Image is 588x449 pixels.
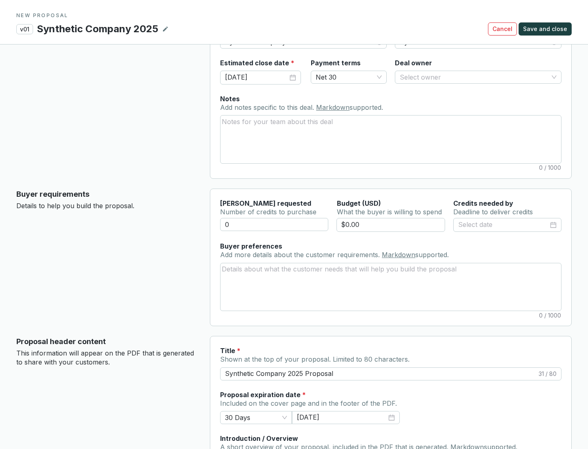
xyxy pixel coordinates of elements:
label: [PERSON_NAME] requested [220,199,311,208]
span: Cancel [492,25,512,33]
p: NEW PROPOSAL [16,12,572,19]
label: Buyer preferences [220,242,282,251]
label: Title [220,346,241,355]
label: Introduction / Overview [220,434,298,443]
span: 30 Days [225,411,287,424]
span: supported. [415,251,449,259]
span: Included on the cover page and in the footer of the PDF. [220,399,397,407]
input: Select date [297,413,387,422]
p: Proposal header content [16,336,197,347]
a: Markdown [382,251,415,259]
button: Save and close [519,22,572,36]
label: Payment terms [311,58,361,67]
label: Proposal expiration date [220,390,306,399]
span: 31 / 80 [539,370,557,378]
span: Shown at the top of your proposal. Limited to 80 characters. [220,355,410,363]
span: supported. [350,103,383,111]
p: This information will appear on the PDF that is generated to share with your customers. [16,349,197,367]
span: What the buyer is willing to spend [337,208,442,216]
span: Deadline to deliver credits [453,208,533,216]
p: Details to help you build the proposal. [16,202,197,211]
button: Cancel [488,22,517,36]
p: Synthetic Company 2025 [36,22,159,36]
label: Notes [220,94,240,103]
p: v01 [16,24,33,34]
label: Credits needed by [453,199,513,208]
span: Add more details about the customer requirements. [220,251,382,259]
label: Estimated close date [220,58,294,67]
span: Number of credits to purchase [220,208,316,216]
label: Deal owner [395,58,432,67]
p: Buyer requirements [16,189,197,200]
input: Select date [225,72,288,83]
span: Add notes specific to this deal. [220,103,316,111]
a: Markdown [316,103,350,111]
span: Save and close [523,25,567,33]
span: Net 30 [316,71,382,83]
input: Select date [458,220,548,230]
span: Budget (USD) [337,199,381,207]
